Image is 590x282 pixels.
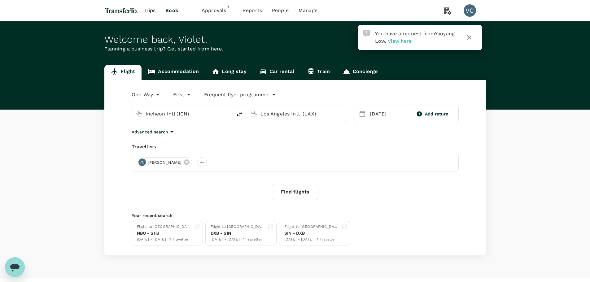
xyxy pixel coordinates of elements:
div: [DATE] - [DATE] · 1 Traveller [211,236,265,243]
span: Manage [299,7,317,14]
a: Train [301,65,336,80]
div: DXB - SIN [211,230,265,236]
div: NBO - SHJ [137,230,191,236]
span: Add return [425,111,449,117]
a: Long stay [205,65,253,80]
iframe: Button to launch messaging window [5,257,25,277]
input: Depart from [146,109,219,119]
button: delete [232,107,247,122]
span: View here [388,38,412,44]
div: Travellers [132,143,459,150]
a: Concierge [336,65,384,80]
span: People [272,7,289,14]
span: Reports [243,7,262,14]
p: Advanced search [132,129,168,135]
span: [PERSON_NAME] [144,159,186,166]
div: VC [138,158,146,166]
button: Find flights [272,184,318,200]
div: Flight to [GEOGRAPHIC_DATA] [137,224,191,230]
div: VC[PERSON_NAME] [137,157,192,167]
img: TransferTo Investments Pte Ltd [104,4,139,17]
a: Car rental [253,65,301,80]
button: Frequent flyer programme [204,91,276,98]
div: VC [464,4,476,17]
a: Accommodation [142,65,205,80]
button: Open [228,113,229,114]
img: Approval Request [363,30,370,37]
button: Open [343,113,344,114]
div: [DATE] - [DATE] · 1 Traveller [137,236,191,243]
span: Book [165,7,178,14]
div: Welcome back , Violet . [104,34,486,45]
div: First [173,90,192,100]
div: Flight to [GEOGRAPHIC_DATA] [284,224,339,230]
p: Your recent search [132,212,459,219]
a: Flight [104,65,142,80]
div: [DATE] [367,108,409,120]
div: Flight to [GEOGRAPHIC_DATA] [211,224,265,230]
div: [DATE] - [DATE] · 1 Traveller [284,236,339,243]
span: Approvals [202,7,233,14]
p: Planning a business trip? Get started from here. [104,45,486,53]
div: One-Way [132,90,161,100]
button: Advanced search [132,128,176,136]
input: Going to [260,109,334,119]
span: You have a request from . [375,31,455,44]
span: 1 [225,4,231,10]
p: Frequent flyer programme [204,91,268,98]
span: Trips [144,7,156,14]
div: SIN - DXB [284,230,339,236]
